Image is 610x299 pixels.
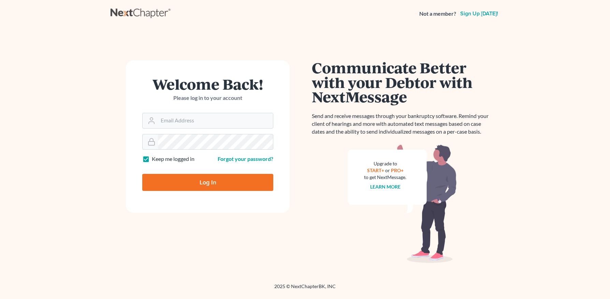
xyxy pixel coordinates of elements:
span: or [385,167,390,173]
strong: Not a member? [419,10,456,18]
a: START+ [367,167,384,173]
a: Learn more [370,184,401,190]
div: Upgrade to [364,160,406,167]
p: Please log in to your account [142,94,273,102]
h1: Communicate Better with your Debtor with NextMessage [312,60,493,104]
a: PRO+ [391,167,404,173]
img: nextmessage_bg-59042aed3d76b12b5cd301f8e5b87938c9018125f34e5fa2b7a6b67550977c72.svg [348,144,457,263]
label: Keep me logged in [152,155,194,163]
div: 2025 © NextChapterBK, INC [111,283,499,295]
input: Email Address [158,113,273,128]
a: Forgot your password? [218,155,273,162]
p: Send and receive messages through your bankruptcy software. Remind your client of hearings and mo... [312,112,493,136]
input: Log In [142,174,273,191]
h1: Welcome Back! [142,77,273,91]
a: Sign up [DATE]! [459,11,499,16]
div: to get NextMessage. [364,174,406,181]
